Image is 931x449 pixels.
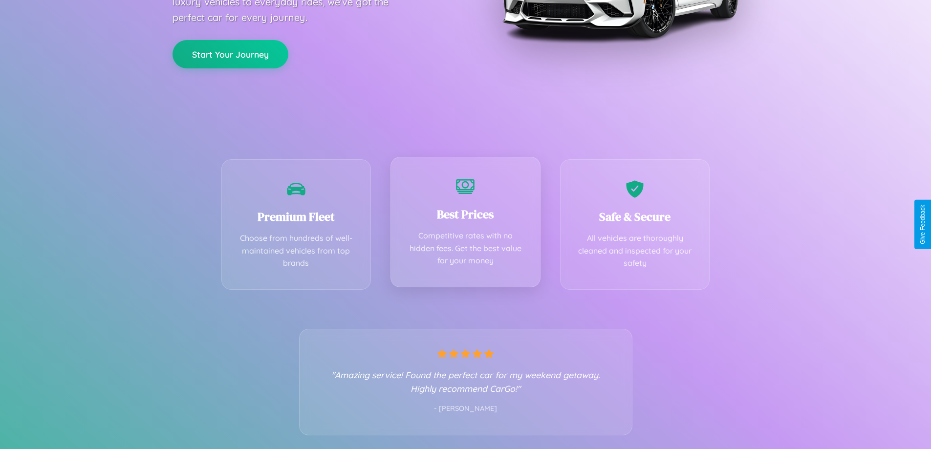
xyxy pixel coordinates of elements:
h3: Best Prices [406,206,525,222]
button: Start Your Journey [173,40,288,68]
p: Choose from hundreds of well-maintained vehicles from top brands [237,232,356,270]
h3: Safe & Secure [575,209,695,225]
h3: Premium Fleet [237,209,356,225]
p: "Amazing service! Found the perfect car for my weekend getaway. Highly recommend CarGo!" [319,368,612,395]
p: - [PERSON_NAME] [319,403,612,415]
div: Give Feedback [919,205,926,244]
p: Competitive rates with no hidden fees. Get the best value for your money [406,230,525,267]
p: All vehicles are thoroughly cleaned and inspected for your safety [575,232,695,270]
